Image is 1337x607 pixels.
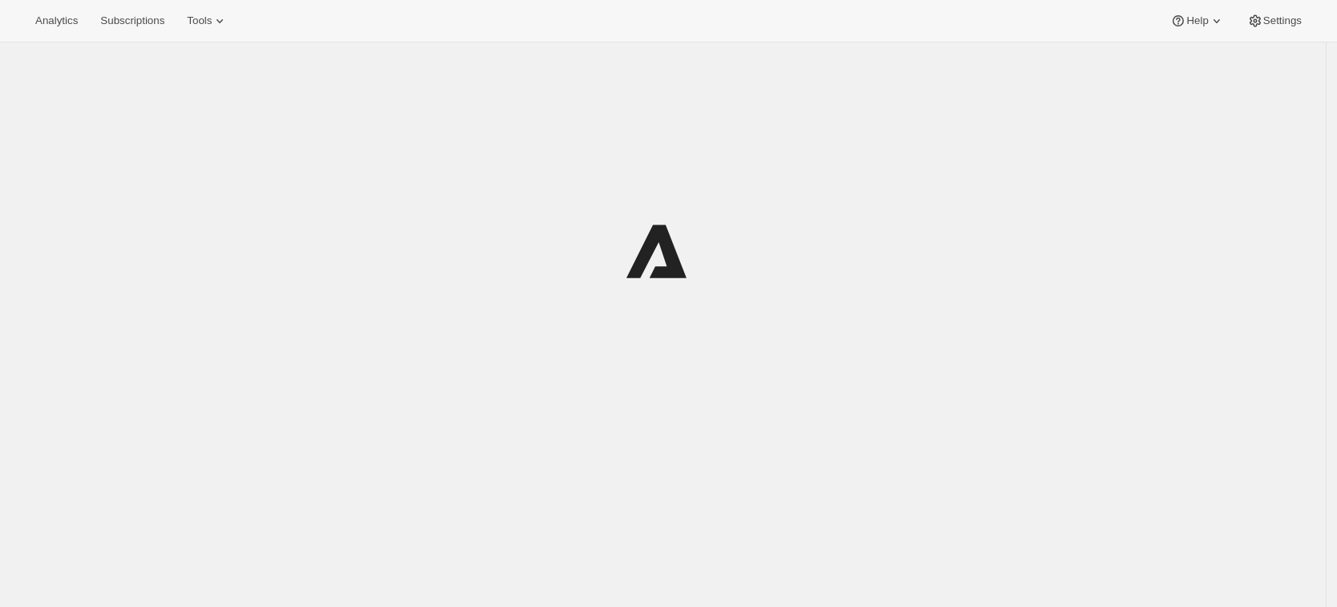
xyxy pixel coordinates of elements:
span: Analytics [35,14,78,27]
span: Help [1186,14,1208,27]
button: Settings [1238,10,1311,32]
button: Subscriptions [91,10,174,32]
span: Tools [187,14,212,27]
button: Analytics [26,10,87,32]
span: Settings [1263,14,1302,27]
button: Tools [177,10,237,32]
span: Subscriptions [100,14,164,27]
button: Help [1161,10,1234,32]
